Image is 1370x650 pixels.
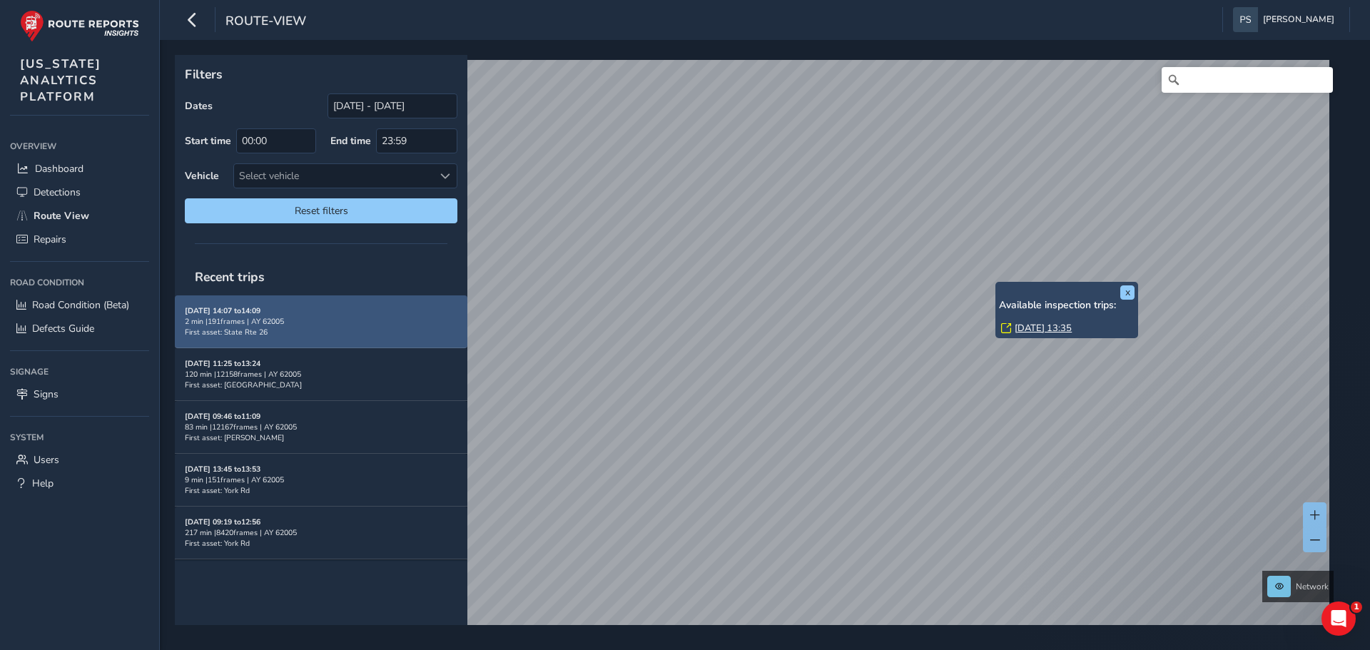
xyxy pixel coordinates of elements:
[185,527,457,538] div: 217 min | 8420 frames | AY 62005
[10,181,149,204] a: Detections
[185,305,260,316] strong: [DATE] 14:07 to 14:09
[34,209,89,223] span: Route View
[10,228,149,251] a: Repairs
[35,162,83,176] span: Dashboard
[20,56,101,105] span: [US_STATE] ANALYTICS PLATFORM
[10,293,149,317] a: Road Condition (Beta)
[10,136,149,157] div: Overview
[185,198,457,223] button: Reset filters
[185,432,284,443] span: First asset: [PERSON_NAME]
[1296,581,1329,592] span: Network
[10,361,149,382] div: Signage
[1321,601,1356,636] iframe: Intercom live chat
[10,204,149,228] a: Route View
[185,422,457,432] div: 83 min | 12167 frames | AY 62005
[185,134,231,148] label: Start time
[10,272,149,293] div: Road Condition
[185,258,275,295] span: Recent trips
[10,448,149,472] a: Users
[330,134,371,148] label: End time
[234,164,433,188] div: Select vehicle
[185,538,250,549] span: First asset: York Rd
[185,464,260,474] strong: [DATE] 13:45 to 13:53
[10,427,149,448] div: System
[34,186,81,199] span: Detections
[10,157,149,181] a: Dashboard
[1263,7,1334,32] span: [PERSON_NAME]
[32,322,94,335] span: Defects Guide
[34,233,66,246] span: Repairs
[999,300,1135,312] h6: Available inspection trips:
[10,382,149,406] a: Signs
[185,99,213,113] label: Dates
[34,453,59,467] span: Users
[32,477,54,490] span: Help
[185,316,457,327] div: 2 min | 191 frames | AY 62005
[185,65,457,83] p: Filters
[185,358,260,369] strong: [DATE] 11:25 to 13:24
[185,369,457,380] div: 120 min | 12158 frames | AY 62005
[1351,601,1362,613] span: 1
[196,204,447,218] span: Reset filters
[185,380,302,390] span: First asset: [GEOGRAPHIC_DATA]
[1015,322,1072,335] a: [DATE] 13:35
[225,12,306,32] span: route-view
[1120,285,1135,300] button: x
[185,411,260,422] strong: [DATE] 09:46 to 11:09
[34,387,59,401] span: Signs
[185,485,250,496] span: First asset: York Rd
[1233,7,1258,32] img: diamond-layout
[185,517,260,527] strong: [DATE] 09:19 to 12:56
[32,298,129,312] span: Road Condition (Beta)
[185,327,268,337] span: First asset: State Rte 26
[180,60,1329,641] canvas: Map
[10,472,149,495] a: Help
[185,169,219,183] label: Vehicle
[185,474,457,485] div: 9 min | 151 frames | AY 62005
[1233,7,1339,32] button: [PERSON_NAME]
[1162,67,1333,93] input: Search
[20,10,139,42] img: rr logo
[10,317,149,340] a: Defects Guide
